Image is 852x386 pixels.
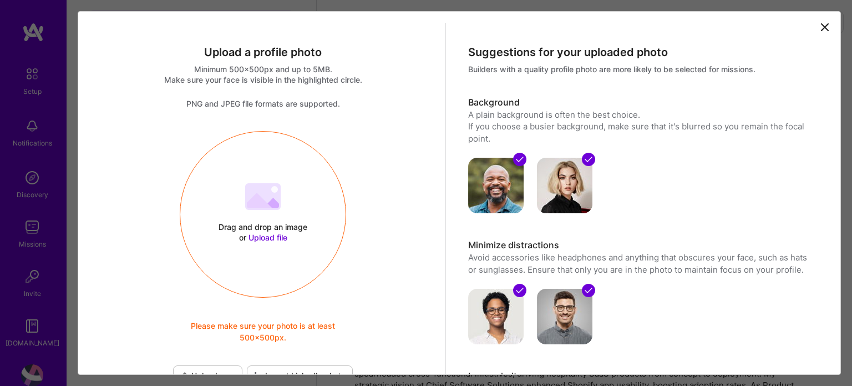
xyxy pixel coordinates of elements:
[254,372,263,380] i: icon LinkedInDarkV2
[89,74,437,85] div: Make sure your face is visible in the highlighted circle.
[89,98,437,109] div: PNG and JPEG file formats are supported.
[468,239,816,252] h3: Minimize distractions
[537,158,592,213] img: avatar
[468,97,816,109] h3: Background
[468,289,524,344] img: avatar
[89,45,437,59] div: Upload a profile photo
[468,121,816,144] div: If you choose a busier background, make sure that it's blurred so you remain the focal point.
[537,289,592,344] img: avatar
[468,158,524,213] img: avatar
[254,370,346,382] span: Import LinkedIn photo
[216,222,310,243] div: Drag and drop an image or
[468,45,816,59] div: Suggestions for your uploaded photo
[180,370,235,382] span: Upload new
[468,252,816,275] p: Avoid accessories like headphones and anything that obscures your face, such as hats or sunglasse...
[89,64,437,74] div: Minimum 500x500px and up to 5MB.
[468,64,816,74] div: Builders with a quality profile photo are more likely to be selected for missions.
[468,370,816,383] h3: Image clarity
[248,233,287,242] span: Upload file
[171,320,355,343] span: Please make sure your photo is at least 500x500px.
[180,372,189,380] i: icon UploadDark
[468,109,816,121] div: A plain background is often the best choice.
